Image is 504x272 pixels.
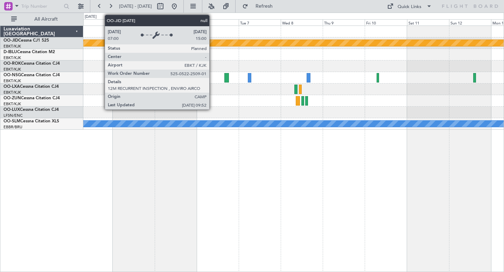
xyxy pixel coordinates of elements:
[3,44,21,49] a: EBKT/KJK
[3,101,21,107] a: EBKT/KJK
[407,19,449,26] div: Sat 11
[3,50,55,54] a: D-IBLUCessna Citation M2
[197,19,239,26] div: Mon 6
[3,55,21,60] a: EBKT/KJK
[3,62,21,66] span: OO-ROK
[3,96,60,100] a: OO-ZUNCessna Citation CJ4
[3,108,59,112] a: OO-LUXCessna Citation CJ4
[113,19,155,26] div: Sat 4
[281,19,323,26] div: Wed 8
[3,90,21,95] a: EBKT/KJK
[3,119,59,123] a: OO-SLMCessna Citation XLS
[384,1,435,12] button: Quick Links
[398,3,421,10] div: Quick Links
[85,14,97,20] div: [DATE]
[250,4,279,9] span: Refresh
[70,19,112,26] div: Fri 3
[449,19,491,26] div: Sun 12
[18,17,74,22] span: All Aircraft
[239,19,281,26] div: Tue 7
[239,1,281,12] button: Refresh
[3,124,22,130] a: EBBR/BRU
[3,78,21,84] a: EBKT/KJK
[3,73,21,77] span: OO-NSG
[3,73,60,77] a: OO-NSGCessna Citation CJ4
[3,50,17,54] span: D-IBLU
[3,38,18,43] span: OO-JID
[119,3,152,9] span: [DATE] - [DATE]
[3,85,59,89] a: OO-LXACessna Citation CJ4
[3,108,20,112] span: OO-LUX
[155,19,197,26] div: Sun 5
[3,67,21,72] a: EBKT/KJK
[3,113,23,118] a: LFSN/ENC
[3,96,21,100] span: OO-ZUN
[3,85,20,89] span: OO-LXA
[365,19,407,26] div: Fri 10
[3,38,49,43] a: OO-JIDCessna CJ1 525
[8,14,76,25] button: All Aircraft
[3,119,20,123] span: OO-SLM
[323,19,365,26] div: Thu 9
[3,62,60,66] a: OO-ROKCessna Citation CJ4
[21,1,62,12] input: Trip Number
